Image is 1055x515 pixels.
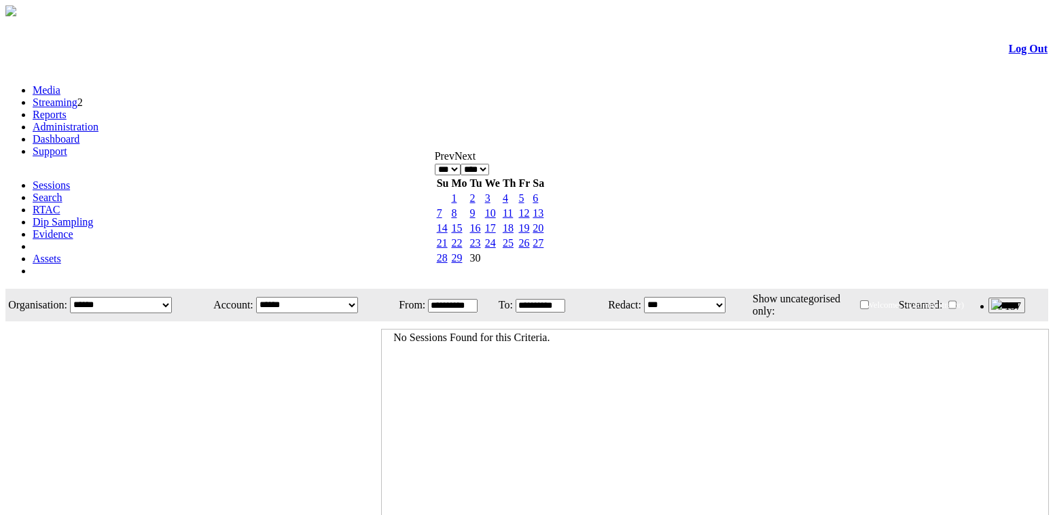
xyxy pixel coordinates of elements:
a: 1 [451,192,457,204]
a: 12 [518,207,529,219]
td: Organisation: [7,290,68,320]
a: Prev [435,150,454,162]
a: 24 [485,237,496,249]
a: Streaming [33,96,77,108]
span: Show uncategorised only: [753,293,840,317]
a: 3 [485,192,490,204]
span: 2 [77,96,83,108]
a: Log Out [1009,43,1048,54]
a: 14 [437,222,448,234]
a: 25 [503,237,514,249]
a: Evidence [33,228,73,240]
a: 18 [503,222,514,234]
a: Support [33,145,67,157]
td: To: [493,290,513,320]
a: Dip Sampling [33,216,93,228]
a: Reports [33,109,67,120]
span: Friday [518,177,530,189]
span: Thursday [503,177,516,189]
span: Welcome, - (Administrator) [866,300,964,310]
span: Sunday [437,177,449,189]
a: 9 [470,207,476,219]
a: Next [454,150,476,162]
span: 137 [1005,300,1021,312]
a: 5 [518,192,524,204]
a: 26 [518,237,529,249]
img: arrow-3.png [5,5,16,16]
select: Select year [461,164,489,175]
a: 8 [451,207,457,219]
a: 23 [470,237,481,249]
span: Tuesday [470,177,482,189]
a: Sessions [33,179,70,191]
a: Assets [33,253,61,264]
a: Search [33,192,62,203]
a: 7 [437,207,442,219]
span: No Sessions Found for this Criteria. [393,332,550,343]
a: 6 [533,192,538,204]
span: Monday [451,177,467,189]
td: Account: [202,290,254,320]
a: Dashboard [33,133,79,145]
a: 19 [518,222,529,234]
img: bell25.png [991,299,1002,310]
a: 4 [503,192,508,204]
a: 11 [503,207,513,219]
a: 22 [451,237,462,249]
a: 29 [451,252,462,264]
a: Media [33,84,60,96]
a: 10 [485,207,496,219]
td: From: [391,290,426,320]
a: 16 [470,222,481,234]
a: 28 [437,252,448,264]
td: Redact: [581,290,642,320]
a: 13 [533,207,543,219]
a: 20 [533,222,543,234]
a: RTAC [33,204,60,215]
a: 27 [533,237,543,249]
a: Administration [33,121,99,132]
a: 15 [451,222,462,234]
span: Saturday [533,177,544,189]
span: 30 [470,252,481,264]
select: Select month [435,164,461,175]
a: 2 [470,192,476,204]
a: 17 [485,222,496,234]
a: 21 [437,237,448,249]
span: Wednesday [485,177,500,189]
